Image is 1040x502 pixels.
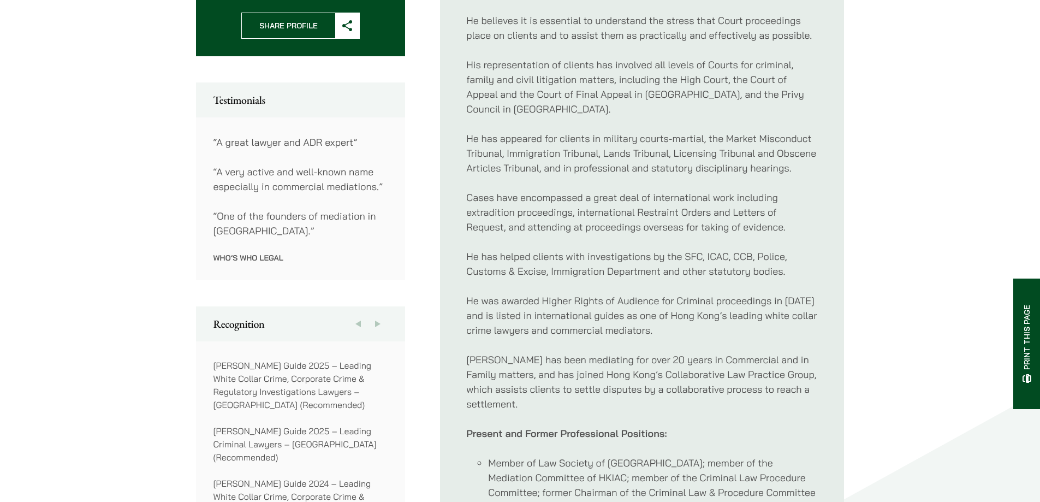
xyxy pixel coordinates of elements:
button: Share Profile [241,13,360,39]
p: [PERSON_NAME] Guide 2025 – Leading Criminal Lawyers – [GEOGRAPHIC_DATA] (Recommended) [213,424,388,464]
h2: Testimonials [213,93,388,107]
p: [PERSON_NAME] has been mediating for over 20 years in Commercial and in Family matters, and has j... [466,352,818,411]
button: Previous [348,306,368,341]
p: Who’s Who Legal [213,253,388,263]
p: Cases have encompassed a great deal of international work including extradition proceedings, inte... [466,190,818,234]
p: “One of the founders of mediation in [GEOGRAPHIC_DATA].” [213,209,388,238]
p: “A great lawyer and ADR expert” [213,135,388,150]
p: “A very active and well-known name especially in commercial mediations.” [213,164,388,194]
button: Next [368,306,388,341]
p: He believes it is essential to understand the stress that Court proceedings place on clients and ... [466,13,818,43]
p: His representation of clients has involved all levels of Courts for criminal, family and civil li... [466,57,818,116]
h2: Recognition [213,317,388,330]
p: [PERSON_NAME] Guide 2025 – Leading White Collar Crime, Corporate Crime & Regulatory Investigation... [213,359,388,411]
p: He was awarded Higher Rights of Audience for Criminal proceedings in [DATE] and is listed in inte... [466,293,818,338]
p: He has appeared for clients in military courts-martial, the Market Misconduct Tribunal, Immigrati... [466,131,818,175]
strong: Present and Former Professional Positions: [466,427,667,440]
span: Share Profile [242,13,335,38]
p: He has helped clients with investigations by the SFC, ICAC, CCB, Police, Customs & Excise, Immigr... [466,249,818,279]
